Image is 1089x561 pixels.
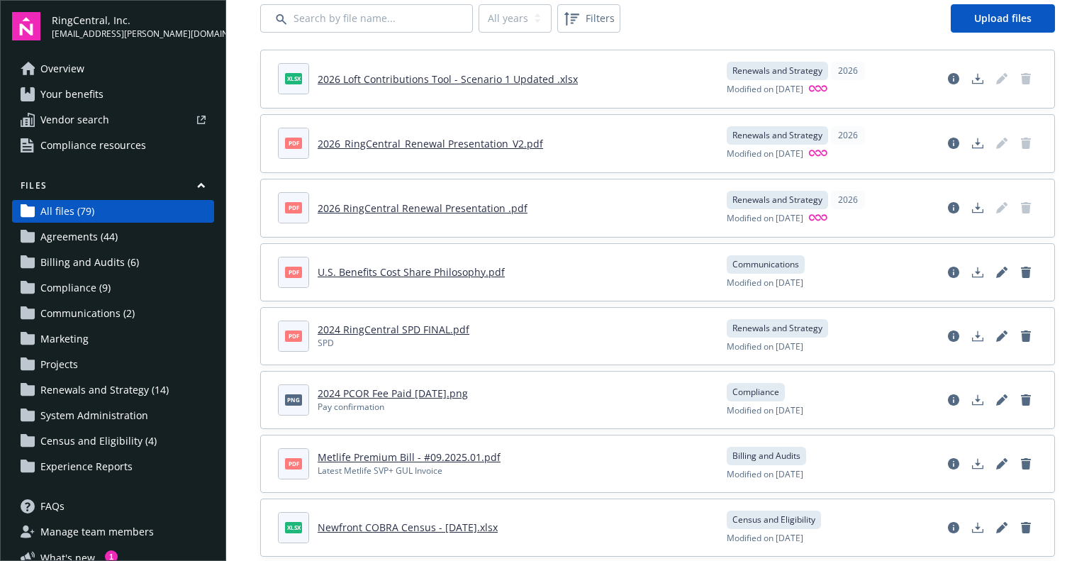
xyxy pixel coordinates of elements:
[966,516,989,539] a: Download document
[560,7,618,30] span: Filters
[318,337,469,350] div: SPD
[12,495,214,518] a: FAQs
[318,265,505,279] a: U.S. Benefits Cost Share Philosophy.pdf
[318,137,543,150] a: 2026_RingCentral_Renewal Presentation_V2.pdf
[52,28,214,40] span: [EMAIL_ADDRESS][PERSON_NAME][DOMAIN_NAME]
[966,196,989,219] a: Download document
[732,513,815,526] span: Census and Eligibility
[942,452,965,475] a: View file details
[732,194,822,206] span: Renewals and Strategy
[40,328,89,350] span: Marketing
[285,331,302,341] span: pdf
[951,4,1055,33] a: Upload files
[40,302,135,325] span: Communications (2)
[1015,452,1037,475] a: Delete document
[40,109,109,131] span: Vendor search
[990,132,1013,155] span: Edit document
[727,277,803,289] span: Modified on [DATE]
[12,302,214,325] a: Communications (2)
[40,430,157,452] span: Census and Eligibility (4)
[40,277,111,299] span: Compliance (9)
[318,521,498,534] a: Newfront COBRA Census - [DATE].xlsx
[40,379,169,401] span: Renewals and Strategy (14)
[990,389,1013,411] a: Edit document
[285,267,302,277] span: pdf
[12,455,214,478] a: Experience Reports
[318,387,468,400] a: 2024 PCOR Fee Paid [DATE].png
[990,452,1013,475] a: Edit document
[12,83,214,106] a: Your benefits
[1015,67,1037,90] span: Delete document
[285,522,302,533] span: xlsx
[12,521,214,543] a: Manage team members
[727,148,803,161] span: Modified on [DATE]
[40,226,118,248] span: Agreements (44)
[942,516,965,539] a: View file details
[260,4,473,33] input: Search by file name...
[40,353,78,376] span: Projects
[285,458,302,469] span: pdf
[12,430,214,452] a: Census and Eligibility (4)
[831,126,865,145] div: 2026
[12,179,214,197] button: Files
[12,328,214,350] a: Marketing
[318,450,501,464] a: Metlife Premium Bill - #09.2025.01.pdf
[40,495,65,518] span: FAQs
[40,404,148,427] span: System Administration
[974,11,1032,25] span: Upload files
[942,389,965,411] a: View file details
[990,325,1013,348] a: Edit document
[966,325,989,348] a: Download document
[732,65,822,77] span: Renewals and Strategy
[732,450,800,462] span: Billing and Audits
[1015,325,1037,348] a: Delete document
[966,132,989,155] a: Download document
[12,277,214,299] a: Compliance (9)
[942,132,965,155] a: View file details
[285,394,302,405] span: png
[831,191,865,209] div: 2026
[12,251,214,274] a: Billing and Audits (6)
[40,455,133,478] span: Experience Reports
[40,134,146,157] span: Compliance resources
[40,83,104,106] span: Your benefits
[12,134,214,157] a: Compliance resources
[727,532,803,545] span: Modified on [DATE]
[966,389,989,411] a: Download document
[40,200,94,223] span: All files (79)
[12,353,214,376] a: Projects
[40,251,139,274] span: Billing and Audits (6)
[12,200,214,223] a: All files (79)
[727,404,803,417] span: Modified on [DATE]
[727,468,803,481] span: Modified on [DATE]
[1015,261,1037,284] a: Delete document
[318,201,527,215] a: 2026 RingCentral Renewal Presentation .pdf
[990,67,1013,90] span: Edit document
[12,12,40,40] img: navigator-logo.svg
[990,196,1013,219] a: Edit document
[966,261,989,284] a: Download document
[12,404,214,427] a: System Administration
[52,12,214,40] button: RingCentral, Inc.[EMAIL_ADDRESS][PERSON_NAME][DOMAIN_NAME]
[1015,132,1037,155] span: Delete document
[990,516,1013,539] a: Edit document
[732,129,822,142] span: Renewals and Strategy
[942,67,965,90] a: View file details
[285,202,302,213] span: pdf
[285,138,302,148] span: pdf
[732,322,822,335] span: Renewals and Strategy
[318,323,469,336] a: 2024 RingCentral SPD FINAL.pdf
[318,465,501,477] div: Latest Metlife SVP+ GUL Invoice
[1015,196,1037,219] span: Delete document
[727,83,803,96] span: Modified on [DATE]
[318,72,578,86] a: 2026 Loft Contributions Tool - Scenario 1 Updated .xlsx
[831,62,865,80] div: 2026
[732,386,779,399] span: Compliance
[732,258,799,271] span: Communications
[727,212,803,226] span: Modified on [DATE]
